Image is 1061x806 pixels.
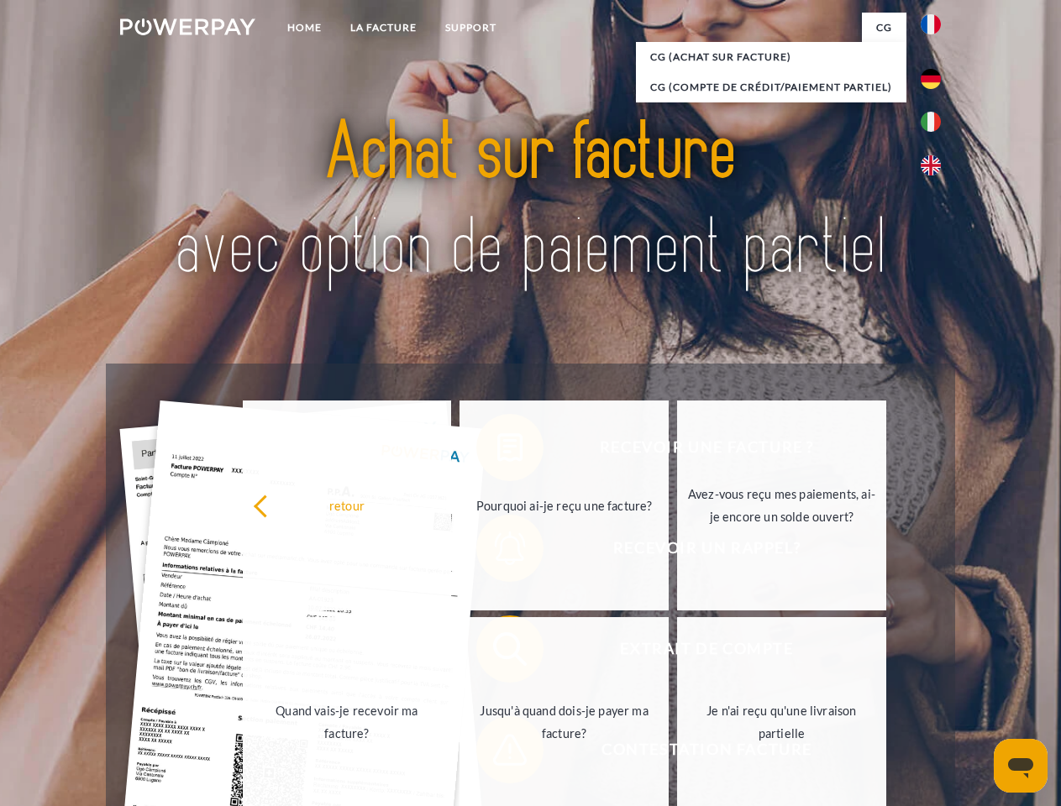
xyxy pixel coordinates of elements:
[677,400,886,610] a: Avez-vous reçu mes paiements, ai-je encore un solde ouvert?
[470,699,659,745] div: Jusqu'à quand dois-je payer ma facture?
[921,155,941,175] img: en
[921,69,941,89] img: de
[273,13,336,43] a: Home
[470,494,659,516] div: Pourquoi ai-je reçu une facture?
[687,699,876,745] div: Je n'ai reçu qu'une livraison partielle
[921,14,941,34] img: fr
[921,112,941,132] img: it
[253,494,442,516] div: retour
[431,13,511,43] a: Support
[253,699,442,745] div: Quand vais-je recevoir ma facture?
[687,483,876,528] div: Avez-vous reçu mes paiements, ai-je encore un solde ouvert?
[636,42,906,72] a: CG (achat sur facture)
[336,13,431,43] a: LA FACTURE
[120,18,255,35] img: logo-powerpay-white.svg
[636,72,906,102] a: CG (Compte de crédit/paiement partiel)
[994,739,1048,793] iframe: Bouton de lancement de la fenêtre de messagerie
[160,81,901,322] img: title-powerpay_fr.svg
[862,13,906,43] a: CG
